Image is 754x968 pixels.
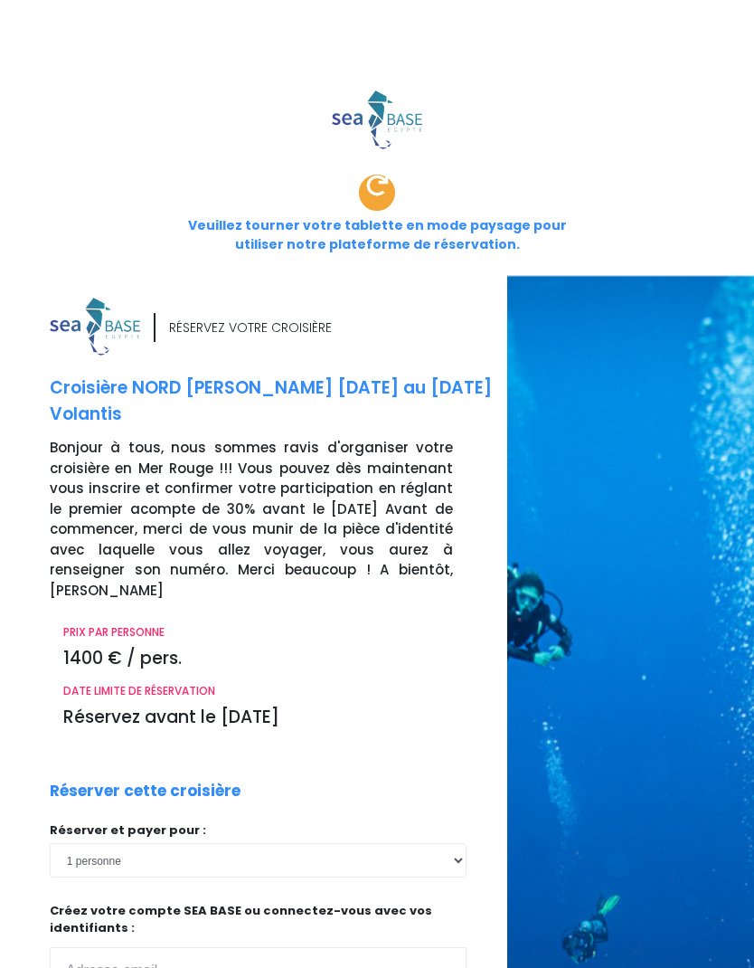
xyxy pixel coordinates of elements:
[169,318,332,337] div: RÉSERVEZ VOTRE CROISIÈRE
[50,821,467,840] p: Réserver et payer pour :
[63,624,453,641] p: PRIX PAR PERSONNE
[50,298,140,356] img: logo_color1.png
[50,438,494,601] p: Bonjour à tous, nous sommes ravis d'organiser votre croisière en Mer Rouge !!! Vous pouvez dès ma...
[50,780,240,803] p: Réserver cette croisière
[332,90,422,149] img: logo_color1.png
[63,646,453,672] p: 1400 € / pers.
[50,375,494,427] p: Croisière NORD [PERSON_NAME] [DATE] au [DATE] Volantis
[188,216,567,253] span: Veuillez tourner votre tablette en mode paysage pour utiliser notre plateforme de réservation.
[63,683,453,699] p: DATE LIMITE DE RÉSERVATION
[63,705,453,731] p: Réservez avant le [DATE]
